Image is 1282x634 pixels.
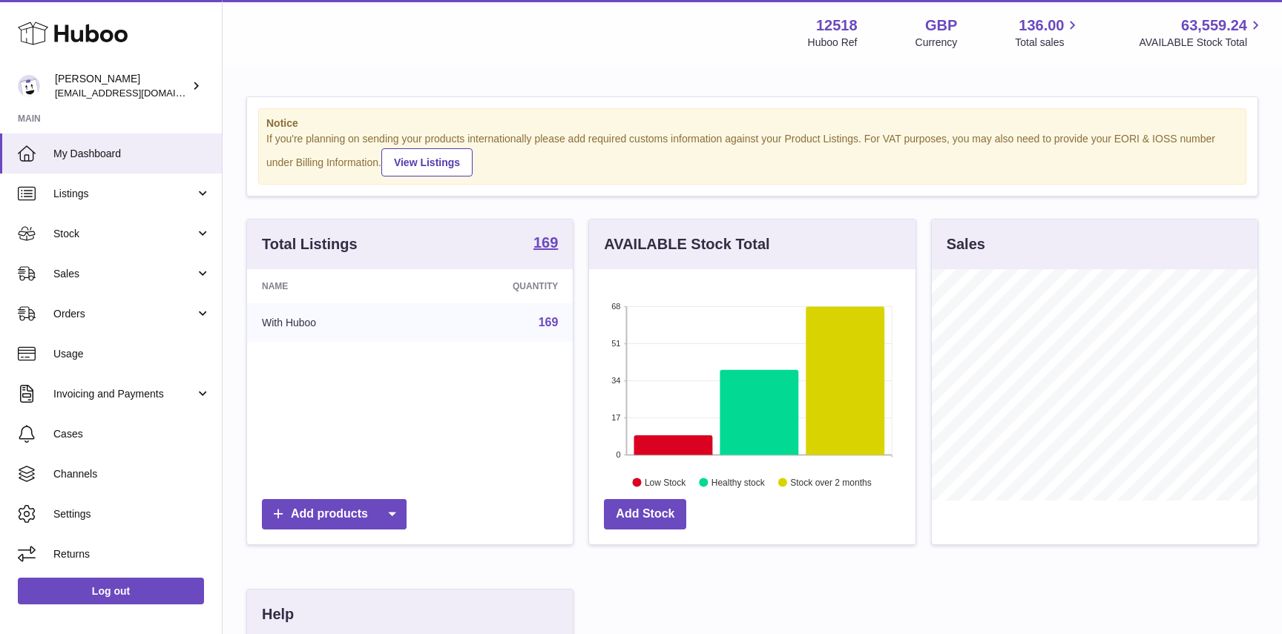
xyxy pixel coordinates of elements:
text: 68 [612,302,621,311]
img: caitlin@fancylamp.co [18,75,40,97]
span: Invoicing and Payments [53,387,195,401]
text: Healthy stock [711,477,766,487]
a: 63,559.24 AVAILABLE Stock Total [1139,16,1264,50]
span: My Dashboard [53,147,211,161]
text: 17 [612,413,621,422]
span: Settings [53,507,211,521]
span: AVAILABLE Stock Total [1139,36,1264,50]
strong: GBP [925,16,957,36]
th: Name [247,269,419,303]
h3: Sales [947,234,985,254]
span: Total sales [1015,36,1081,50]
h3: AVAILABLE Stock Total [604,234,769,254]
div: Huboo Ref [808,36,858,50]
span: Stock [53,227,195,241]
strong: 12518 [816,16,858,36]
h3: Help [262,604,294,624]
span: Listings [53,187,195,201]
div: [PERSON_NAME] [55,72,188,100]
span: Usage [53,347,211,361]
a: Add Stock [604,499,686,529]
span: Cases [53,427,211,441]
a: 169 [539,316,559,328]
text: 0 [617,450,621,459]
h3: Total Listings [262,234,358,254]
text: Stock over 2 months [791,477,872,487]
text: Low Stock [645,477,686,487]
span: Channels [53,467,211,481]
a: Add products [262,499,407,529]
td: With Huboo [247,303,419,342]
span: Returns [53,547,211,561]
span: 63,559.24 [1181,16,1247,36]
strong: Notice [266,116,1238,131]
a: 136.00 Total sales [1015,16,1081,50]
span: [EMAIL_ADDRESS][DOMAIN_NAME] [55,87,218,99]
text: 51 [612,339,621,348]
a: Log out [18,578,204,604]
div: Currency [916,36,958,50]
a: View Listings [381,148,473,176]
text: 34 [612,376,621,385]
div: If you're planning on sending your products internationally please add required customs informati... [266,132,1238,176]
span: Orders [53,307,195,321]
span: Sales [53,267,195,281]
a: 169 [533,235,558,253]
th: Quantity [419,269,573,303]
strong: 169 [533,235,558,250]
span: 136.00 [1019,16,1064,36]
